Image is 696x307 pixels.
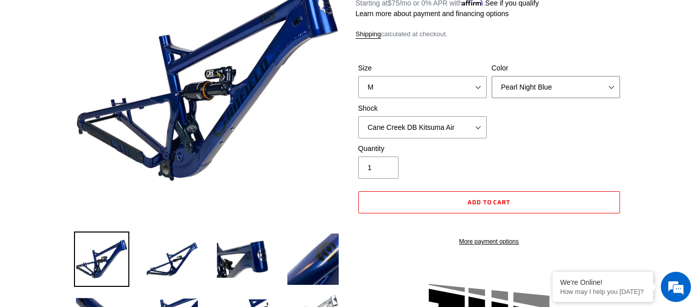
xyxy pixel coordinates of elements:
img: Load image into Gallery viewer, TILT - Frameset [285,232,341,287]
img: Load image into Gallery viewer, TILT - Frameset [144,232,200,287]
span: We're online! [58,91,139,192]
label: Quantity [358,143,487,154]
div: Chat with us now [67,56,184,69]
img: Load image into Gallery viewer, TILT - Frameset [74,232,129,287]
a: Shipping [356,30,381,39]
img: Load image into Gallery viewer, TILT - Frameset [215,232,270,287]
label: Color [492,63,620,73]
div: We're Online! [560,278,646,286]
div: Navigation go back [11,55,26,70]
label: Size [358,63,487,73]
a: More payment options [358,237,620,246]
button: Add to cart [358,191,620,213]
textarea: Type your message and hit 'Enter' [5,202,192,238]
a: Learn more about payment and financing options [356,10,509,18]
div: Minimize live chat window [165,5,189,29]
div: calculated at checkout. [356,29,623,39]
p: How may I help you today? [560,288,646,295]
label: Shock [358,103,487,114]
span: Add to cart [468,197,511,207]
img: d_696896380_company_1647369064580_696896380 [32,50,57,75]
